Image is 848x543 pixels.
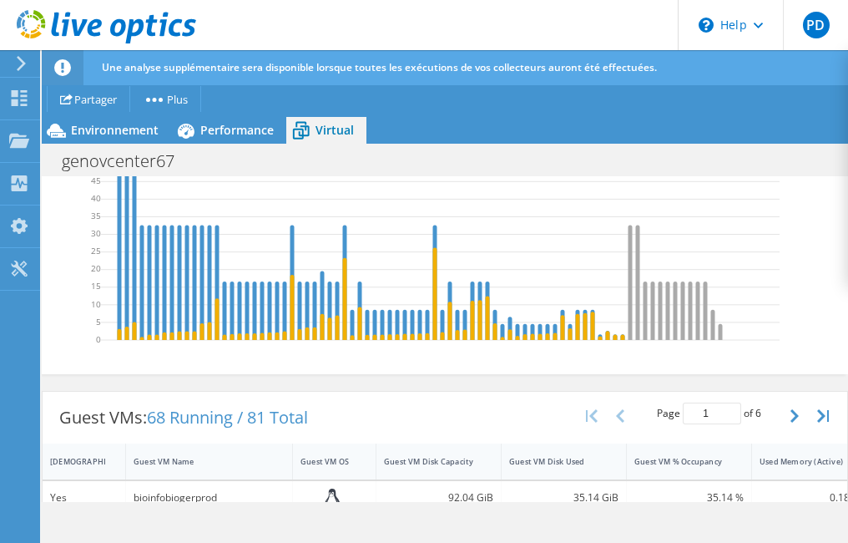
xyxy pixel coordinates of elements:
[683,403,741,424] input: jump to page
[300,456,348,467] div: Guest VM OS
[91,227,101,239] text: 30
[102,60,657,74] span: Une analyse supplémentaire sera disponible lorsque toutes les exécutions de vos collecteurs auron...
[134,489,285,507] div: bioinfobiogerprod
[384,456,473,467] div: Guest VM Disk Capacity
[147,406,308,429] span: 68 Running / 81 Total
[96,332,101,344] text: 0
[699,18,714,33] svg: \n
[96,315,101,327] text: 5
[91,280,101,292] text: 15
[129,86,201,112] a: Plus
[509,489,618,507] div: 35.14 GiB
[657,403,761,424] span: Page of
[200,122,274,138] span: Performance
[47,86,130,112] a: Partager
[509,456,598,467] div: Guest VM Disk Used
[384,489,493,507] div: 92.04 GiB
[315,122,354,138] span: Virtual
[91,192,101,204] text: 40
[91,297,101,309] text: 10
[634,489,744,507] div: 35.14 %
[91,262,101,274] text: 20
[755,406,761,420] span: 6
[50,456,98,467] div: [DEMOGRAPHIC_DATA]
[91,175,101,186] text: 45
[634,456,724,467] div: Guest VM % Occupancy
[91,210,101,221] text: 35
[134,456,265,467] div: Guest VM Name
[54,152,200,170] h1: genovcenter67
[71,122,159,138] span: Environnement
[803,12,830,38] span: PD
[50,489,118,507] div: Yes
[43,392,325,444] div: Guest VMs:
[91,245,101,256] text: 25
